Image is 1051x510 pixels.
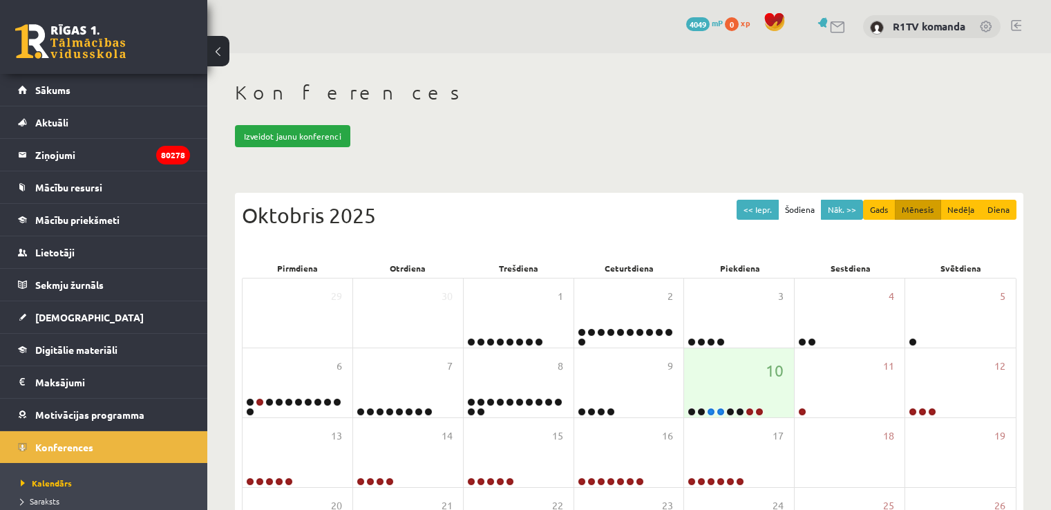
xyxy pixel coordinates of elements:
[21,478,72,489] span: Kalendārs
[35,311,144,323] span: [DEMOGRAPHIC_DATA]
[442,289,453,304] span: 30
[741,17,750,28] span: xp
[662,428,673,444] span: 16
[18,399,190,431] a: Motivācijas programma
[18,269,190,301] a: Sekmju žurnāls
[21,477,193,489] a: Kalendārs
[15,24,126,59] a: Rīgas 1. Tālmācības vidusskola
[35,278,104,291] span: Sekmju žurnāls
[18,171,190,203] a: Mācību resursi
[18,74,190,106] a: Sākums
[766,359,784,382] span: 10
[35,116,68,129] span: Aktuāli
[331,289,342,304] span: 29
[21,495,59,507] span: Saraksts
[18,204,190,236] a: Mācību priekšmeti
[895,200,941,220] button: Mēnesis
[870,21,884,35] img: R1TV komanda
[442,428,453,444] span: 14
[35,366,190,398] legend: Maksājumi
[463,258,574,278] div: Trešdiena
[686,17,723,28] a: 4049 mP
[18,366,190,398] a: Maksājumi
[863,200,896,220] button: Gads
[552,428,563,444] span: 15
[558,289,563,304] span: 1
[352,258,463,278] div: Otrdiena
[686,17,710,31] span: 4049
[906,258,1016,278] div: Svētdiena
[821,200,863,220] button: Nāk. >>
[35,408,144,421] span: Motivācijas programma
[235,81,1023,104] h1: Konferences
[235,125,350,147] a: Izveidot jaunu konferenci
[574,258,684,278] div: Ceturtdiena
[35,84,70,96] span: Sākums
[35,343,117,356] span: Digitālie materiāli
[337,359,342,374] span: 6
[18,236,190,268] a: Lietotāji
[18,301,190,333] a: [DEMOGRAPHIC_DATA]
[18,139,190,171] a: Ziņojumi80278
[35,139,190,171] legend: Ziņojumi
[242,200,1016,231] div: Oktobris 2025
[893,19,965,33] a: R1TV komanda
[981,200,1016,220] button: Diena
[667,359,673,374] span: 9
[667,289,673,304] span: 2
[994,359,1005,374] span: 12
[18,431,190,463] a: Konferences
[712,17,723,28] span: mP
[795,258,906,278] div: Sestdiena
[778,200,822,220] button: Šodiena
[725,17,757,28] a: 0 xp
[331,428,342,444] span: 13
[242,258,352,278] div: Pirmdiena
[35,441,93,453] span: Konferences
[35,181,102,193] span: Mācību resursi
[883,428,894,444] span: 18
[447,359,453,374] span: 7
[940,200,981,220] button: Nedēļa
[778,289,784,304] span: 3
[35,214,120,226] span: Mācību priekšmeti
[883,359,894,374] span: 11
[21,495,193,507] a: Saraksts
[773,428,784,444] span: 17
[18,106,190,138] a: Aktuāli
[994,428,1005,444] span: 19
[18,334,190,366] a: Digitālie materiāli
[35,246,75,258] span: Lietotāji
[685,258,795,278] div: Piekdiena
[737,200,779,220] button: << Iepr.
[1000,289,1005,304] span: 5
[725,17,739,31] span: 0
[889,289,894,304] span: 4
[558,359,563,374] span: 8
[156,146,190,164] i: 80278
